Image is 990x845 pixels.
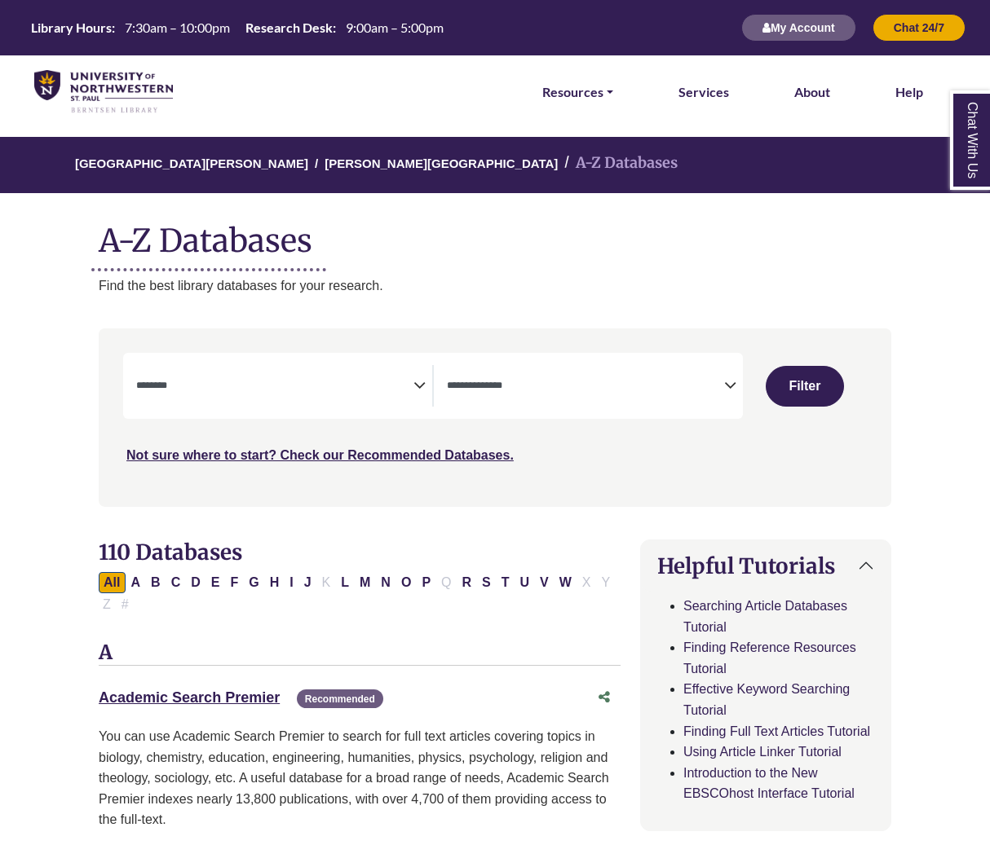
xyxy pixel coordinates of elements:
[447,381,724,394] textarea: Search
[417,572,435,593] button: Filter Results P
[239,19,337,36] th: Research Desk:
[542,81,613,103] a: Resources
[24,19,450,37] a: Hours Today
[146,572,166,593] button: Filter Results B
[535,572,554,593] button: Filter Results V
[376,572,396,593] button: Filter Results N
[99,328,891,506] nav: Search filters
[683,599,847,634] a: Searching Article Databases Tutorial
[794,81,830,103] a: About
[396,572,416,593] button: Filter Results O
[99,539,242,566] span: 110 Databases
[99,572,125,593] button: All
[99,209,891,259] h1: A-Z Databases
[683,682,850,717] a: Effective Keyword Searching Tutorial
[873,20,966,34] a: Chat 24/7
[186,572,206,593] button: Filter Results D
[355,572,375,593] button: Filter Results M
[683,640,856,676] a: Finding Reference Resources Tutorial
[641,540,891,592] button: Helpful Tutorials
[457,572,477,593] button: Filter Results R
[477,572,496,593] button: Filter Results S
[24,19,116,36] th: Library Hours:
[766,366,844,407] button: Submit for Search Results
[34,70,173,114] img: library_home
[683,724,870,738] a: Finding Full Text Articles Tutorial
[126,572,146,593] button: Filter Results A
[683,745,842,759] a: Using Article Linker Tutorial
[515,572,535,593] button: Filter Results U
[125,20,230,35] span: 7:30am – 10:00pm
[873,14,966,42] button: Chat 24/7
[99,641,621,666] h3: A
[285,572,298,593] button: Filter Results I
[206,572,225,593] button: Filter Results E
[588,682,621,713] button: Share this database
[99,689,280,706] a: Academic Search Premier
[678,81,729,103] a: Services
[126,448,514,462] a: Not sure where to start? Check our Recommended Databases.
[136,381,413,394] textarea: Search
[99,574,617,610] div: Alpha-list to filter by first letter of database name
[346,20,444,35] span: 9:00am – 5:00pm
[555,572,577,593] button: Filter Results W
[741,14,856,42] button: My Account
[166,572,186,593] button: Filter Results C
[99,137,891,193] nav: breadcrumb
[75,154,308,170] a: [GEOGRAPHIC_DATA][PERSON_NAME]
[895,81,923,103] a: Help
[558,152,678,175] li: A-Z Databases
[683,766,855,801] a: Introduction to the New EBSCOhost Interface Tutorial
[244,572,263,593] button: Filter Results G
[225,572,243,593] button: Filter Results F
[297,689,383,708] span: Recommended
[325,154,558,170] a: [PERSON_NAME][GEOGRAPHIC_DATA]
[265,572,285,593] button: Filter Results H
[299,572,316,593] button: Filter Results J
[497,572,515,593] button: Filter Results T
[24,19,450,34] table: Hours Today
[99,275,891,297] p: Find the best library databases for your research.
[741,20,856,34] a: My Account
[99,726,621,830] p: You can use Academic Search Premier to search for full text articles covering topics in biology, ...
[336,572,354,593] button: Filter Results L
